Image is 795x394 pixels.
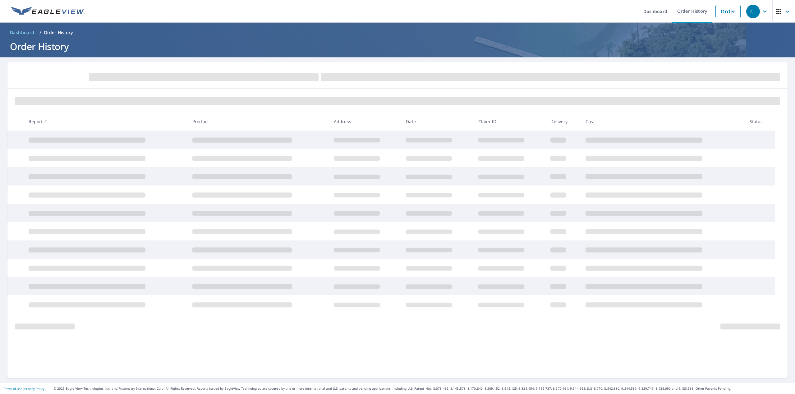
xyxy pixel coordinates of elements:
[581,112,745,131] th: Cost
[187,112,329,131] th: Product
[7,28,788,38] nav: breadcrumb
[11,7,85,16] img: EV Logo
[39,29,41,36] li: /
[715,5,741,18] a: Order
[545,112,581,131] th: Delivery
[44,29,73,36] p: Order History
[473,112,546,131] th: Claim ID
[24,387,44,391] a: Privacy Policy
[24,112,187,131] th: Report #
[746,5,760,18] div: CL
[745,112,775,131] th: Status
[3,387,22,391] a: Terms of Use
[54,386,792,391] p: © 2025 Eagle View Technologies, Inc. and Pictometry International Corp. All Rights Reserved. Repo...
[7,40,788,53] h1: Order History
[10,29,34,36] span: Dashboard
[3,387,44,391] p: |
[7,28,37,38] a: Dashboard
[401,112,473,131] th: Date
[329,112,401,131] th: Address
